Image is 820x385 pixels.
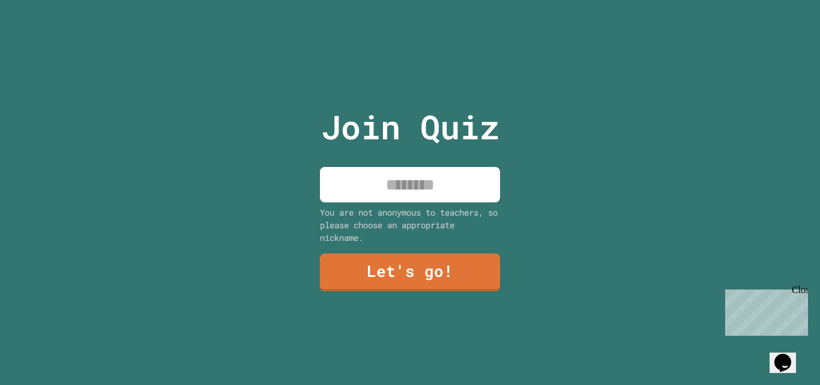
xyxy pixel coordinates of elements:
p: Join Quiz [321,102,499,152]
iframe: chat widget [770,337,808,373]
a: Let's go! [320,253,500,291]
div: You are not anonymous to teachers, so please choose an appropriate nickname. [320,206,500,244]
div: Chat with us now!Close [5,5,83,76]
iframe: chat widget [720,285,808,336]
